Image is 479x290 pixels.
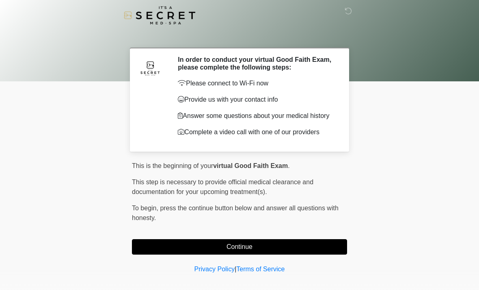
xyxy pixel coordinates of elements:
a: | [235,266,236,273]
p: Answer some questions about your medical history [178,111,335,121]
p: Please connect to Wi-Fi now [178,78,335,88]
button: Continue [132,239,347,255]
strong: virtual Good Faith Exam [213,162,288,169]
h1: ‎ ‎ [126,29,353,44]
p: Provide us with your contact info [178,95,335,105]
span: press the continue button below and answer all questions with honesty. [132,205,339,221]
span: . [288,162,289,169]
span: To begin, [132,205,160,212]
img: It's A Secret Med Spa Logo [124,6,195,24]
p: Complete a video call with one of our providers [178,127,335,137]
a: Terms of Service [236,266,285,273]
h2: In order to conduct your virtual Good Faith Exam, please complete the following steps: [178,56,335,71]
a: Privacy Policy [194,266,235,273]
span: This step is necessary to provide official medical clearance and documentation for your upcoming ... [132,179,313,195]
img: Agent Avatar [138,56,162,80]
span: This is the beginning of your [132,162,213,169]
